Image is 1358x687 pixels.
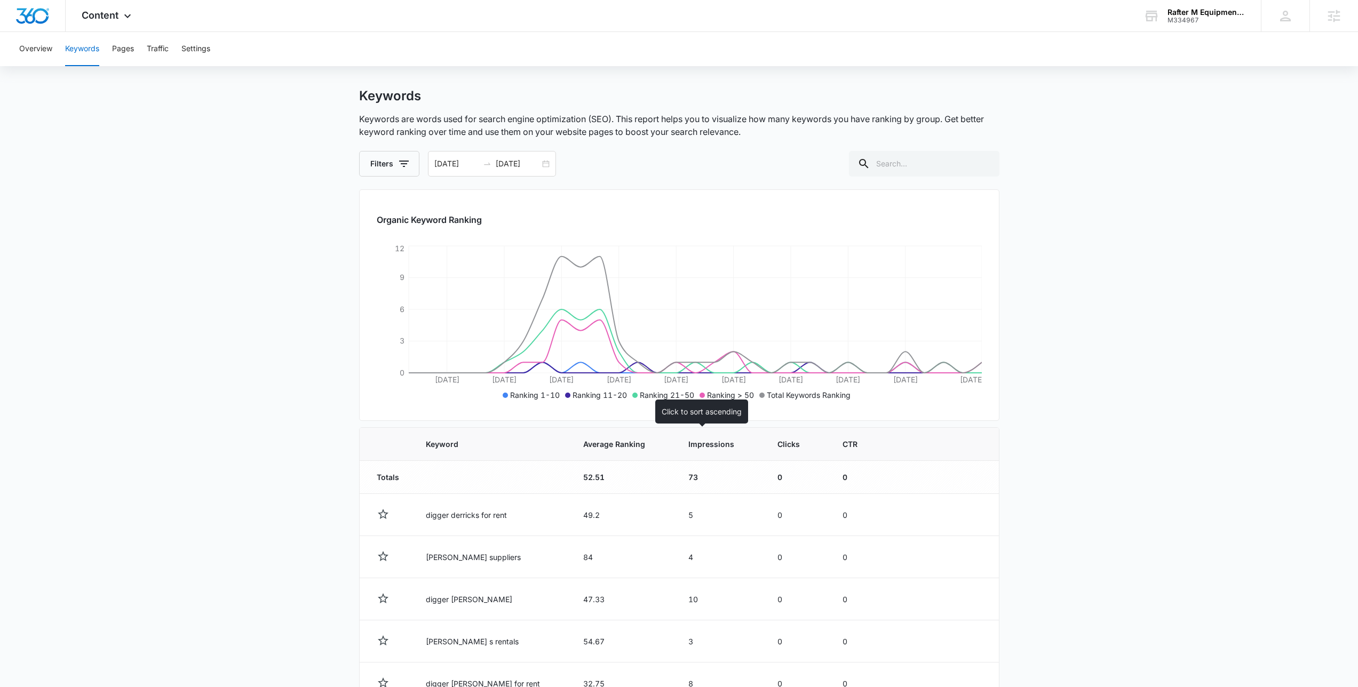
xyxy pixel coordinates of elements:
[395,244,404,253] tspan: 12
[640,390,694,400] span: Ranking 21-50
[688,438,736,450] span: Impressions
[779,375,803,384] tspan: [DATE]
[360,461,413,494] td: Totals
[82,10,118,21] span: Content
[426,438,542,450] span: Keyword
[765,536,830,578] td: 0
[570,578,676,620] td: 47.33
[777,438,801,450] span: Clicks
[830,536,887,578] td: 0
[765,620,830,662] td: 0
[413,620,570,662] td: [PERSON_NAME] s rentals
[1168,8,1245,17] div: account name
[676,461,765,494] td: 73
[400,273,404,282] tspan: 9
[767,390,851,400] span: Total Keywords Ranking
[570,620,676,662] td: 54.67
[65,32,99,66] button: Keywords
[707,390,754,400] span: Ranking > 50
[830,461,887,494] td: 0
[830,620,887,662] td: 0
[483,159,491,168] span: swap-right
[664,375,688,384] tspan: [DATE]
[434,375,459,384] tspan: [DATE]
[836,375,860,384] tspan: [DATE]
[606,375,631,384] tspan: [DATE]
[830,494,887,536] td: 0
[676,578,765,620] td: 10
[549,375,574,384] tspan: [DATE]
[492,375,517,384] tspan: [DATE]
[843,438,859,450] span: CTR
[413,578,570,620] td: digger [PERSON_NAME]
[359,151,419,177] button: Filters
[959,375,984,384] tspan: [DATE]
[570,494,676,536] td: 49.2
[573,390,627,400] span: Ranking 11-20
[496,158,540,170] input: End date
[400,336,404,345] tspan: 3
[413,494,570,536] td: digger derricks for rent
[765,494,830,536] td: 0
[112,32,134,66] button: Pages
[570,536,676,578] td: 84
[181,32,210,66] button: Settings
[400,368,404,377] tspan: 0
[765,578,830,620] td: 0
[570,461,676,494] td: 52.51
[655,400,748,424] div: Click to sort ascending
[400,305,404,314] tspan: 6
[510,390,560,400] span: Ranking 1-10
[1168,17,1245,24] div: account id
[583,438,647,450] span: Average Ranking
[830,578,887,620] td: 0
[413,536,570,578] td: [PERSON_NAME] suppliers
[359,88,421,104] h1: Keywords
[434,158,479,170] input: Start date
[676,536,765,578] td: 4
[147,32,169,66] button: Traffic
[359,113,999,138] p: Keywords are words used for search engine optimization (SEO). This report helps you to visualize ...
[676,494,765,536] td: 5
[849,151,999,177] input: Search...
[765,461,830,494] td: 0
[676,620,765,662] td: 3
[483,159,491,168] span: to
[721,375,745,384] tspan: [DATE]
[377,213,982,226] h2: Organic Keyword Ranking
[19,32,52,66] button: Overview
[893,375,917,384] tspan: [DATE]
